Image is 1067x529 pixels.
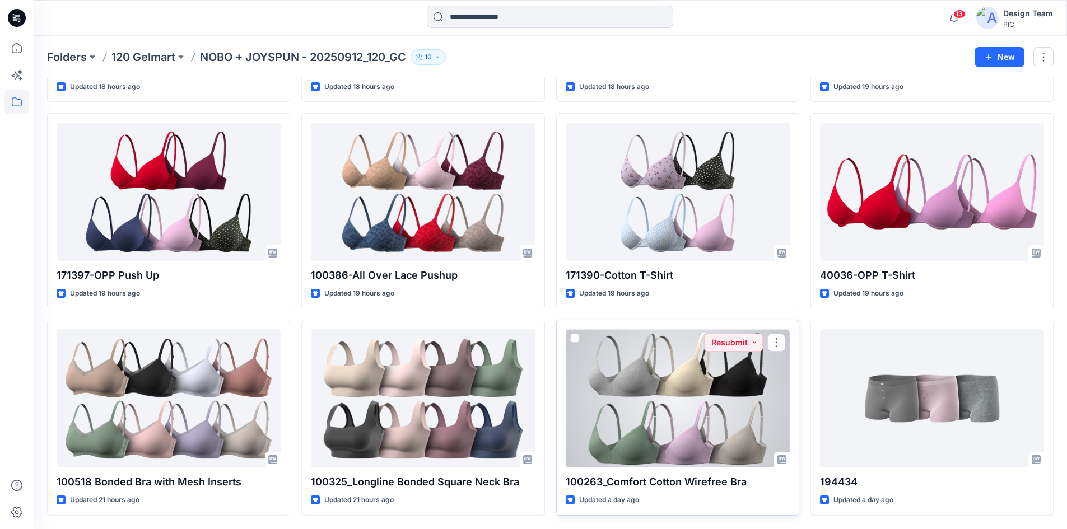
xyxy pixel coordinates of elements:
[566,123,790,261] a: 171390-Cotton T-Shirt
[311,123,535,261] a: 100386-All Over Lace Pushup
[820,268,1044,283] p: 40036-OPP T-Shirt
[47,49,87,65] a: Folders
[70,81,140,93] p: Updated 18 hours ago
[579,288,649,299] p: Updated 19 hours ago
[311,329,535,467] a: 100325_Longline Bonded Square Neck Bra
[579,81,649,93] p: Updated 18 hours ago
[579,494,639,506] p: Updated a day ago
[833,494,893,506] p: Updated a day ago
[324,81,394,93] p: Updated 18 hours ago
[833,81,903,93] p: Updated 19 hours ago
[833,288,903,299] p: Updated 19 hours ago
[820,123,1044,261] a: 40036-OPP T-Shirt
[820,329,1044,467] a: 194434
[566,329,790,467] a: 100263_Comfort Cotton Wirefree Bra
[57,123,281,261] a: 171397-OPP Push Up
[411,49,446,65] button: 10
[57,329,281,467] a: 100518 Bonded Bra with Mesh Inserts
[953,10,966,18] span: 13
[70,288,140,299] p: Updated 19 hours ago
[975,47,1024,67] button: New
[566,268,790,283] p: 171390-Cotton T-Shirt
[57,474,281,490] p: 100518 Bonded Bra with Mesh Inserts
[1003,20,1053,29] div: PIC
[200,49,406,65] p: NOBO + JOYSPUN - 20250912_120_GC
[324,494,394,506] p: Updated 21 hours ago
[1003,7,1053,20] div: Design Team
[311,268,535,283] p: 100386-All Over Lace Pushup
[820,474,1044,490] p: 194434
[976,7,999,29] img: avatar
[57,268,281,283] p: 171397-OPP Push Up
[111,49,175,65] a: 120 Gelmart
[70,494,139,506] p: Updated 21 hours ago
[425,51,432,63] p: 10
[324,288,394,299] p: Updated 19 hours ago
[311,474,535,490] p: 100325_Longline Bonded Square Neck Bra
[566,474,790,490] p: 100263_Comfort Cotton Wirefree Bra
